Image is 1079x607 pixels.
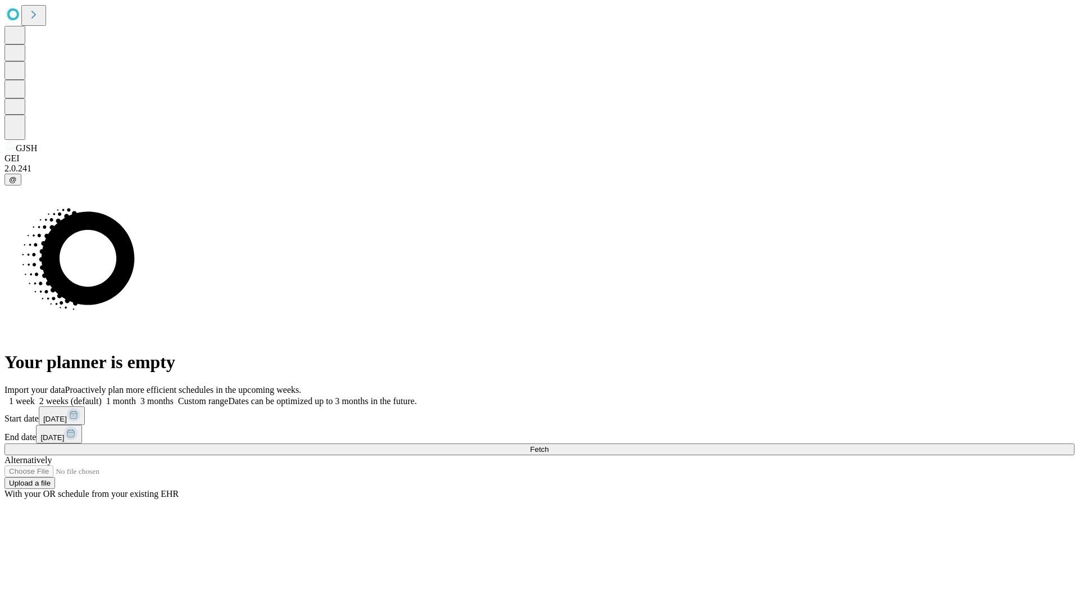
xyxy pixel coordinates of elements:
button: Upload a file [4,477,55,489]
button: [DATE] [39,406,85,425]
span: With your OR schedule from your existing EHR [4,489,179,499]
span: 2 weeks (default) [39,396,102,406]
span: 1 week [9,396,35,406]
button: Fetch [4,443,1075,455]
span: GJSH [16,143,37,153]
div: End date [4,425,1075,443]
span: Dates can be optimized up to 3 months in the future. [228,396,416,406]
span: Import your data [4,385,65,395]
div: Start date [4,406,1075,425]
span: 3 months [140,396,174,406]
span: Custom range [178,396,228,406]
span: [DATE] [43,415,67,423]
span: Proactively plan more efficient schedules in the upcoming weeks. [65,385,301,395]
span: [DATE] [40,433,64,442]
button: @ [4,174,21,185]
span: 1 month [106,396,136,406]
span: Alternatively [4,455,52,465]
div: GEI [4,153,1075,164]
div: 2.0.241 [4,164,1075,174]
span: @ [9,175,17,184]
button: [DATE] [36,425,82,443]
h1: Your planner is empty [4,352,1075,373]
span: Fetch [530,445,548,454]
